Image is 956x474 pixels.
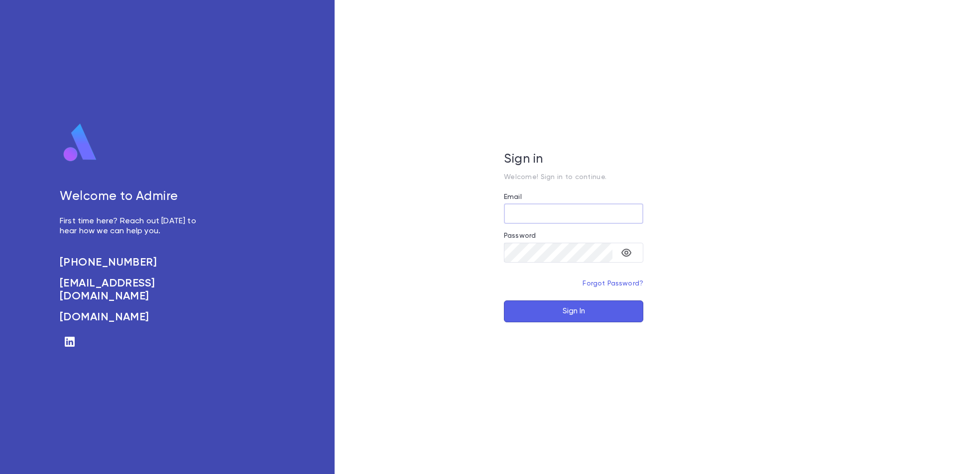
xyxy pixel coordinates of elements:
img: logo [60,123,101,163]
button: toggle password visibility [616,243,636,263]
label: Email [504,193,522,201]
a: Forgot Password? [583,280,643,287]
h5: Welcome to Admire [60,190,207,204]
label: Password [504,232,536,240]
a: [EMAIL_ADDRESS][DOMAIN_NAME] [60,277,207,303]
p: Welcome! Sign in to continue. [504,173,643,181]
h5: Sign in [504,152,643,167]
a: [DOMAIN_NAME] [60,311,207,324]
a: [PHONE_NUMBER] [60,256,207,269]
button: Sign In [504,300,643,322]
p: First time here? Reach out [DATE] to hear how we can help you. [60,216,207,236]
